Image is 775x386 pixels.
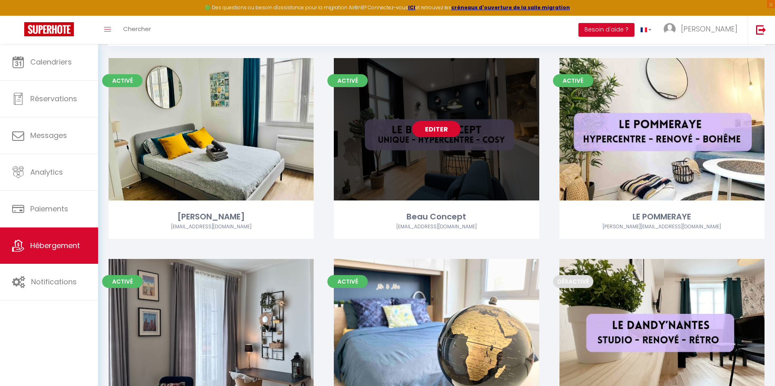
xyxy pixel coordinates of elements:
img: logout [756,25,766,35]
span: Activé [102,74,142,87]
span: Notifications [31,277,77,287]
a: ICI [408,4,415,11]
img: Super Booking [24,22,74,36]
span: Paiements [30,204,68,214]
span: [PERSON_NAME] [681,24,737,34]
div: LE POMMERAYE [559,211,765,223]
span: Hébergement [30,240,80,250]
span: Activé [553,74,593,87]
span: Calendriers [30,57,72,67]
div: Beau Concept [334,211,539,223]
button: Besoin d'aide ? [578,23,635,37]
div: Airbnb [109,223,314,231]
div: [PERSON_NAME] [109,211,314,223]
span: Activé [102,275,142,288]
div: Airbnb [334,223,539,231]
span: Désactivé [553,275,593,288]
span: Analytics [30,167,63,177]
a: Editer [412,121,461,137]
span: Messages [30,130,67,140]
div: Airbnb [559,223,765,231]
img: ... [664,23,676,35]
a: Chercher [117,16,157,44]
span: Chercher [123,25,151,33]
span: Activé [327,275,368,288]
span: Activé [327,74,368,87]
span: Réservations [30,94,77,104]
button: Ouvrir le widget de chat LiveChat [6,3,31,27]
a: créneaux d'ouverture de la salle migration [451,4,570,11]
a: ... [PERSON_NAME] [658,16,748,44]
